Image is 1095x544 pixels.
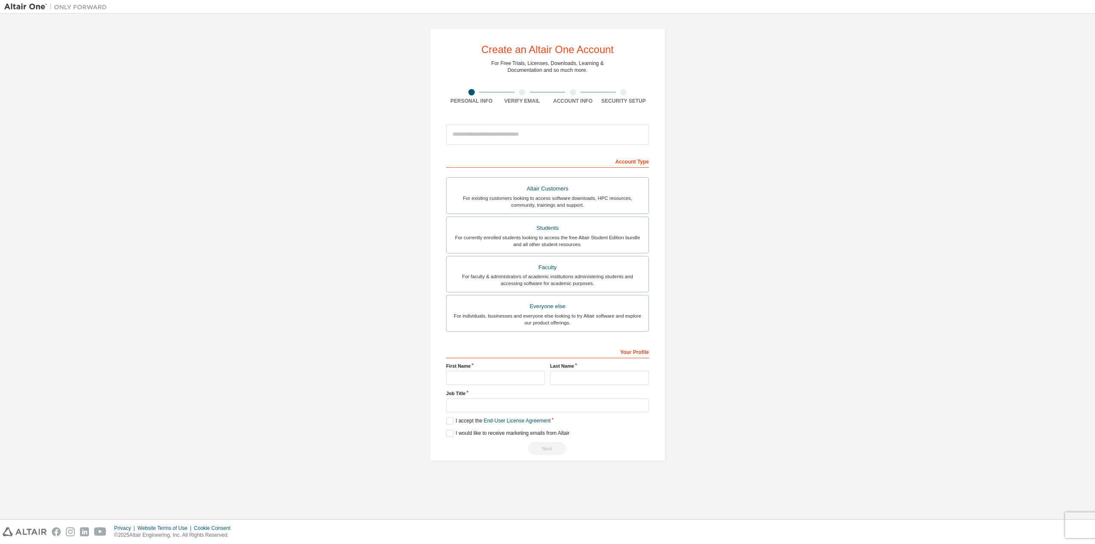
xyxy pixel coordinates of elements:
label: I would like to receive marketing emails from Altair [446,430,569,437]
div: Cookie Consent [194,525,235,532]
div: Read and acccept EULA to continue [446,442,649,455]
label: Last Name [550,363,649,369]
div: For individuals, businesses and everyone else looking to try Altair software and explore our prod... [452,312,643,326]
div: For existing customers looking to access software downloads, HPC resources, community, trainings ... [452,195,643,208]
div: For currently enrolled students looking to access the free Altair Student Edition bundle and all ... [452,234,643,248]
div: Your Profile [446,345,649,358]
img: altair_logo.svg [3,527,47,536]
p: © 2025 Altair Engineering, Inc. All Rights Reserved. [114,532,236,539]
div: Faculty [452,262,643,273]
label: First Name [446,363,545,369]
div: Privacy [114,525,137,532]
div: For Free Trials, Licenses, Downloads, Learning & Documentation and so much more. [491,60,604,74]
div: Account Info [547,98,598,104]
div: Create an Altair One Account [481,45,614,55]
label: Job Title [446,390,649,397]
img: facebook.svg [52,527,61,536]
div: Website Terms of Use [137,525,194,532]
div: Altair Customers [452,183,643,195]
div: Account Type [446,154,649,168]
label: I accept the [446,417,550,425]
img: instagram.svg [66,527,75,536]
div: For faculty & administrators of academic institutions administering students and accessing softwa... [452,273,643,287]
img: Altair One [4,3,111,11]
img: linkedin.svg [80,527,89,536]
img: youtube.svg [94,527,107,536]
a: End-User License Agreement [484,418,551,424]
div: Security Setup [598,98,649,104]
div: Students [452,222,643,234]
div: Verify Email [497,98,548,104]
div: Personal Info [446,98,497,104]
div: Everyone else [452,300,643,312]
